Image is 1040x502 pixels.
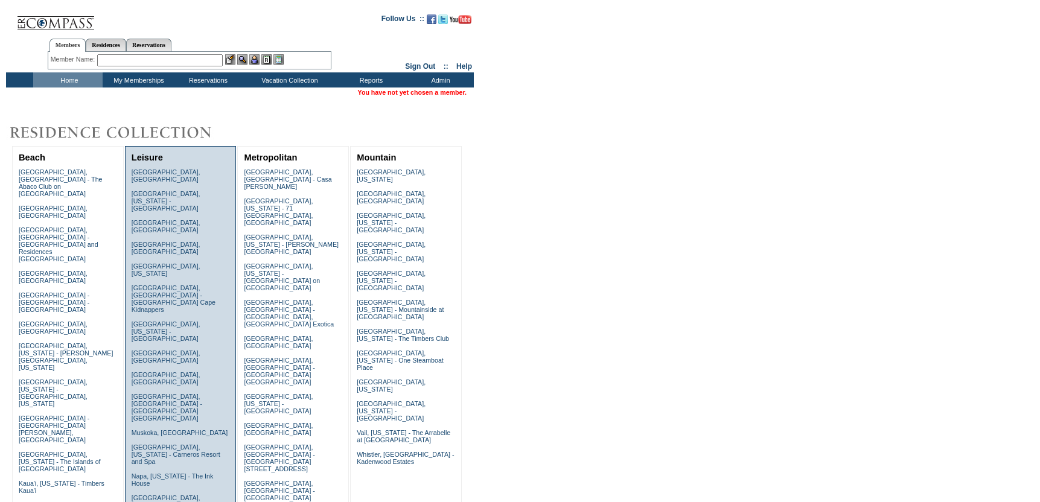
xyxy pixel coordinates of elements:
a: Kaua'i, [US_STATE] - Timbers Kaua'i [19,480,104,494]
a: [GEOGRAPHIC_DATA], [US_STATE] - [GEOGRAPHIC_DATA] [132,190,200,212]
img: b_calculator.gif [273,54,284,65]
a: Vail, [US_STATE] - The Arrabelle at [GEOGRAPHIC_DATA] [357,429,450,443]
a: [GEOGRAPHIC_DATA], [GEOGRAPHIC_DATA] - [GEOGRAPHIC_DATA] and Residences [GEOGRAPHIC_DATA] [19,226,98,262]
a: [GEOGRAPHIC_DATA], [US_STATE] - One Steamboat Place [357,349,444,371]
span: :: [444,62,448,71]
img: Compass Home [16,6,95,31]
a: [GEOGRAPHIC_DATA], [GEOGRAPHIC_DATA] [19,205,88,219]
a: [GEOGRAPHIC_DATA], [GEOGRAPHIC_DATA] - [GEOGRAPHIC_DATA][STREET_ADDRESS] [244,443,314,472]
img: Become our fan on Facebook [427,14,436,24]
a: [GEOGRAPHIC_DATA], [GEOGRAPHIC_DATA] - [GEOGRAPHIC_DATA] [GEOGRAPHIC_DATA] [244,357,314,386]
a: [GEOGRAPHIC_DATA], [US_STATE] [357,168,426,183]
a: Help [456,62,472,71]
a: Become our fan on Facebook [427,18,436,25]
a: [GEOGRAPHIC_DATA] - [GEOGRAPHIC_DATA] - [GEOGRAPHIC_DATA] [19,291,89,313]
a: Leisure [132,153,163,162]
td: Home [33,72,103,87]
a: Muskoka, [GEOGRAPHIC_DATA] [132,429,228,436]
a: [GEOGRAPHIC_DATA], [US_STATE] - [GEOGRAPHIC_DATA] [132,320,200,342]
a: [GEOGRAPHIC_DATA], [US_STATE] - [PERSON_NAME][GEOGRAPHIC_DATA] [244,234,339,255]
img: Impersonate [249,54,260,65]
td: Reports [335,72,404,87]
a: [GEOGRAPHIC_DATA], [US_STATE] - [PERSON_NAME][GEOGRAPHIC_DATA], [US_STATE] [19,342,113,371]
a: Whistler, [GEOGRAPHIC_DATA] - Kadenwood Estates [357,451,454,465]
a: [GEOGRAPHIC_DATA], [US_STATE] - The Timbers Club [357,328,449,342]
a: [GEOGRAPHIC_DATA], [GEOGRAPHIC_DATA] - [GEOGRAPHIC_DATA] Cape Kidnappers [132,284,215,313]
a: [GEOGRAPHIC_DATA], [GEOGRAPHIC_DATA] [357,190,426,205]
a: [GEOGRAPHIC_DATA], [US_STATE] - [GEOGRAPHIC_DATA] [357,241,426,262]
a: [GEOGRAPHIC_DATA], [US_STATE] - [GEOGRAPHIC_DATA] [357,212,426,234]
img: Subscribe to our YouTube Channel [450,15,471,24]
a: Mountain [357,153,396,162]
a: [GEOGRAPHIC_DATA], [US_STATE] - [GEOGRAPHIC_DATA] [357,270,426,291]
a: [GEOGRAPHIC_DATA], [GEOGRAPHIC_DATA] [19,270,88,284]
a: [GEOGRAPHIC_DATA], [US_STATE] - Carneros Resort and Spa [132,443,220,465]
a: [GEOGRAPHIC_DATA], [US_STATE] - [GEOGRAPHIC_DATA] [244,393,313,415]
a: [GEOGRAPHIC_DATA], [GEOGRAPHIC_DATA] [19,320,88,335]
td: Reservations [172,72,241,87]
a: [GEOGRAPHIC_DATA], [GEOGRAPHIC_DATA] [132,241,200,255]
span: You have not yet chosen a member. [358,89,467,96]
img: Reservations [261,54,272,65]
img: View [237,54,247,65]
td: Admin [404,72,474,87]
a: [GEOGRAPHIC_DATA] - [GEOGRAPHIC_DATA][PERSON_NAME], [GEOGRAPHIC_DATA] [19,415,89,443]
a: Metropolitan [244,153,297,162]
a: [GEOGRAPHIC_DATA], [GEOGRAPHIC_DATA] [132,349,200,364]
a: [GEOGRAPHIC_DATA], [US_STATE] - The Islands of [GEOGRAPHIC_DATA] [19,451,101,472]
a: Reservations [126,39,171,51]
a: Sign Out [405,62,435,71]
td: Follow Us :: [381,13,424,28]
a: Follow us on Twitter [438,18,448,25]
a: [GEOGRAPHIC_DATA], [GEOGRAPHIC_DATA] [244,335,313,349]
img: i.gif [6,18,16,19]
a: [GEOGRAPHIC_DATA], [US_STATE] - Mountainside at [GEOGRAPHIC_DATA] [357,299,444,320]
a: [GEOGRAPHIC_DATA], [GEOGRAPHIC_DATA] - The Abaco Club on [GEOGRAPHIC_DATA] [19,168,103,197]
a: [GEOGRAPHIC_DATA], [GEOGRAPHIC_DATA] [244,422,313,436]
a: [GEOGRAPHIC_DATA], [US_STATE] - 71 [GEOGRAPHIC_DATA], [GEOGRAPHIC_DATA] [244,197,313,226]
a: [GEOGRAPHIC_DATA], [US_STATE] - [GEOGRAPHIC_DATA], [US_STATE] [19,378,88,407]
a: Members [49,39,86,52]
a: [GEOGRAPHIC_DATA], [GEOGRAPHIC_DATA] [132,219,200,234]
a: [GEOGRAPHIC_DATA], [US_STATE] [357,378,426,393]
a: [GEOGRAPHIC_DATA], [GEOGRAPHIC_DATA] [132,168,200,183]
div: Member Name: [51,54,97,65]
a: Beach [19,153,45,162]
a: [GEOGRAPHIC_DATA], [GEOGRAPHIC_DATA] - [GEOGRAPHIC_DATA] [GEOGRAPHIC_DATA] [132,393,202,422]
td: My Memberships [103,72,172,87]
img: Destinations by Exclusive Resorts [6,121,241,145]
a: [GEOGRAPHIC_DATA], [US_STATE] - [GEOGRAPHIC_DATA] [357,400,426,422]
a: [GEOGRAPHIC_DATA], [GEOGRAPHIC_DATA] - Casa [PERSON_NAME] [244,168,331,190]
img: b_edit.gif [225,54,235,65]
a: [GEOGRAPHIC_DATA], [GEOGRAPHIC_DATA] - [GEOGRAPHIC_DATA], [GEOGRAPHIC_DATA] Exotica [244,299,334,328]
a: [GEOGRAPHIC_DATA], [GEOGRAPHIC_DATA] - [GEOGRAPHIC_DATA] [244,480,314,501]
a: [GEOGRAPHIC_DATA], [GEOGRAPHIC_DATA] [132,371,200,386]
a: [GEOGRAPHIC_DATA], [US_STATE] [132,262,200,277]
a: [GEOGRAPHIC_DATA], [US_STATE] - [GEOGRAPHIC_DATA] on [GEOGRAPHIC_DATA] [244,262,320,291]
a: Residences [86,39,126,51]
a: Napa, [US_STATE] - The Ink House [132,472,214,487]
a: Subscribe to our YouTube Channel [450,18,471,25]
td: Vacation Collection [241,72,335,87]
img: Follow us on Twitter [438,14,448,24]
